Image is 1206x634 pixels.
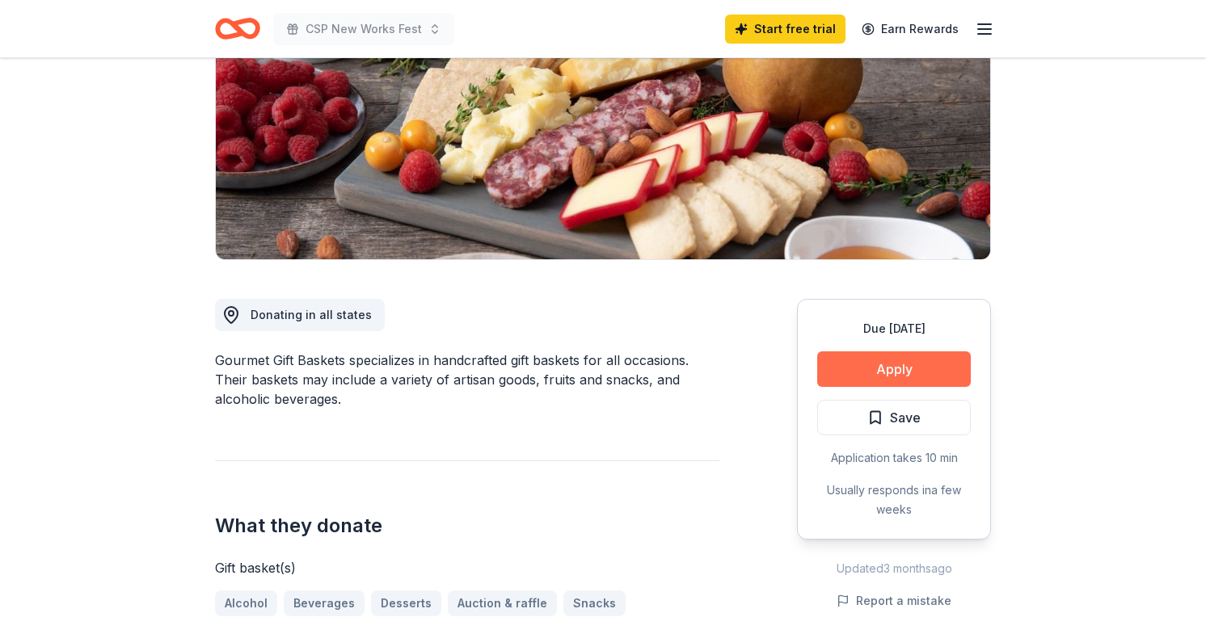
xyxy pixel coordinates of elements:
[563,590,626,616] a: Snacks
[215,351,719,409] div: Gourmet Gift Baskets specializes in handcrafted gift baskets for all occasions. Their baskets may...
[817,400,971,435] button: Save
[251,308,372,321] span: Donating in all states
[215,558,719,577] div: Gift basket(s)
[371,590,441,616] a: Desserts
[837,591,951,611] button: Report a mistake
[890,407,921,428] span: Save
[284,590,365,616] a: Beverages
[448,590,557,616] a: Auction & raffle
[215,10,260,48] a: Home
[817,448,971,468] div: Application takes 10 min
[817,351,971,387] button: Apply
[797,559,991,578] div: Updated 3 months ago
[817,319,971,338] div: Due [DATE]
[725,15,845,44] a: Start free trial
[215,513,719,539] h2: What they donate
[852,15,968,44] a: Earn Rewards
[306,19,422,39] span: CSP New Works Fest
[215,590,277,616] a: Alcohol
[817,481,971,519] div: Usually responds in a few weeks
[273,13,454,45] button: CSP New Works Fest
